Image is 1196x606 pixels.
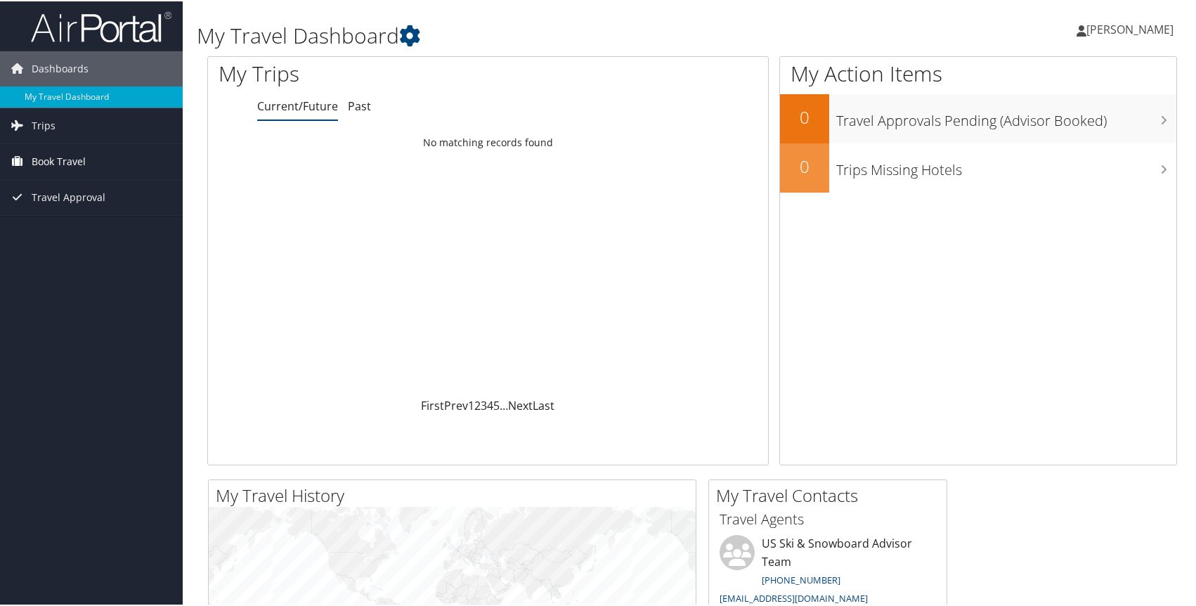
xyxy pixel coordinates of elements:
a: 1 [468,397,474,412]
a: 4 [487,397,493,412]
span: Trips [32,107,56,142]
a: 0Travel Approvals Pending (Advisor Booked) [780,93,1176,142]
span: [PERSON_NAME] [1086,20,1174,36]
h2: My Travel Contacts [716,482,947,506]
h1: My Action Items [780,58,1176,87]
a: 5 [493,397,500,412]
span: … [500,397,508,412]
a: [PHONE_NUMBER] [762,572,840,585]
span: Book Travel [32,143,86,178]
img: airportal-logo.png [31,9,171,42]
a: 0Trips Missing Hotels [780,142,1176,191]
a: 2 [474,397,481,412]
a: [EMAIL_ADDRESS][DOMAIN_NAME] [720,591,868,603]
a: Prev [444,397,468,412]
a: [PERSON_NAME] [1077,7,1188,49]
h3: Travel Agents [720,508,936,528]
h2: My Travel History [216,482,696,506]
h1: My Travel Dashboard [197,20,857,49]
a: First [421,397,444,412]
h2: 0 [780,104,829,128]
a: Current/Future [257,97,338,112]
a: Next [508,397,533,412]
h3: Trips Missing Hotels [836,152,1176,179]
a: Past [348,97,371,112]
td: No matching records found [208,129,768,154]
h1: My Trips [219,58,524,87]
a: 3 [481,397,487,412]
span: Travel Approval [32,179,105,214]
a: Last [533,397,554,412]
h2: 0 [780,153,829,177]
h3: Travel Approvals Pending (Advisor Booked) [836,103,1176,129]
span: Dashboards [32,50,89,85]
